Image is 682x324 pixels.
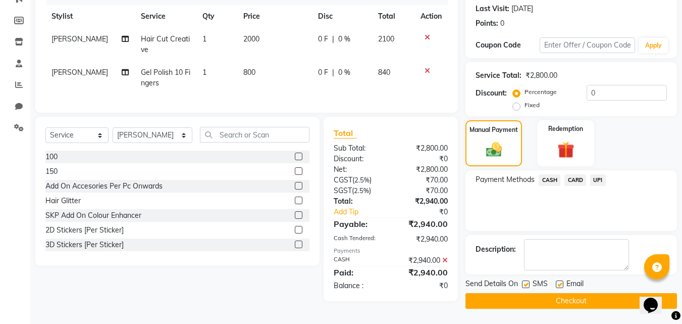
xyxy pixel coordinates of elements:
[135,5,196,28] th: Service
[334,247,448,255] div: Payments
[334,175,352,184] span: CGST
[326,186,391,196] div: ( )
[391,218,455,230] div: ₹2,940.00
[372,5,415,28] th: Total
[524,101,540,110] label: Fixed
[469,125,518,134] label: Manual Payment
[338,67,350,78] span: 0 %
[326,234,391,245] div: Cash Tendered:
[202,34,206,43] span: 1
[640,284,672,314] iframe: chat widget
[141,68,190,87] span: Gel Polish 10 Fingers
[334,186,352,195] span: SGST
[639,38,668,53] button: Apply
[481,141,507,159] img: _cash.svg
[45,225,124,236] div: 2D Stickers [Per Sticker]
[539,174,560,186] span: CASH
[391,196,455,207] div: ₹2,940.00
[391,255,455,266] div: ₹2,940.00
[476,174,535,185] span: Payment Methods
[326,196,391,207] div: Total:
[45,181,163,192] div: Add On Accesories Per Pc Onwards
[524,87,557,97] label: Percentage
[378,34,394,43] span: 2100
[243,68,255,77] span: 800
[338,34,350,44] span: 0 %
[476,40,539,51] div: Coupon Code
[511,4,533,14] div: [DATE]
[318,34,328,44] span: 0 F
[476,70,521,81] div: Service Total:
[202,68,206,77] span: 1
[326,266,391,279] div: Paid:
[465,293,677,309] button: Checkout
[45,240,124,250] div: 3D Stickers [Per Sticker]
[552,140,580,160] img: _gift.svg
[326,175,391,186] div: ( )
[500,18,504,29] div: 0
[533,279,548,291] span: SMS
[526,70,557,81] div: ₹2,800.00
[237,5,312,28] th: Price
[51,34,108,43] span: [PERSON_NAME]
[476,4,509,14] div: Last Visit:
[318,67,328,78] span: 0 F
[51,68,108,77] span: [PERSON_NAME]
[476,244,516,255] div: Description:
[45,196,81,206] div: Hair Glitter
[326,207,401,217] a: Add Tip
[476,18,498,29] div: Points:
[391,281,455,291] div: ₹0
[326,154,391,164] div: Discount:
[45,152,58,162] div: 100
[391,186,455,196] div: ₹70.00
[326,255,391,266] div: CASH
[476,88,507,99] div: Discount:
[414,5,448,28] th: Action
[326,164,391,175] div: Net:
[391,143,455,154] div: ₹2,800.00
[45,5,135,28] th: Stylist
[564,174,586,186] span: CARD
[391,175,455,186] div: ₹70.00
[332,67,334,78] span: |
[391,164,455,175] div: ₹2,800.00
[354,176,370,184] span: 2.5%
[354,187,369,195] span: 2.5%
[326,143,391,154] div: Sub Total:
[312,5,372,28] th: Disc
[243,34,259,43] span: 2000
[590,174,606,186] span: UPI
[391,154,455,164] div: ₹0
[141,34,190,54] span: Hair Cut Creative
[326,281,391,291] div: Balance :
[402,207,456,217] div: ₹0
[540,37,635,53] input: Enter Offer / Coupon Code
[332,34,334,44] span: |
[45,166,58,177] div: 150
[566,279,584,291] span: Email
[326,218,391,230] div: Payable:
[45,210,141,221] div: SKP Add On Colour Enhancer
[378,68,390,77] span: 840
[200,127,309,143] input: Search or Scan
[391,234,455,245] div: ₹2,940.00
[391,266,455,279] div: ₹2,940.00
[548,124,583,133] label: Redemption
[465,279,518,291] span: Send Details On
[196,5,237,28] th: Qty
[334,128,357,138] span: Total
